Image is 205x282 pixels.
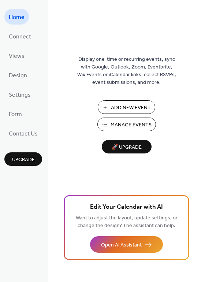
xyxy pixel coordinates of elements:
[76,213,178,231] span: Want to adjust the layout, update settings, or change the design? The assistant can help.
[111,121,152,129] span: Manage Events
[4,9,29,25] a: Home
[4,67,31,83] a: Design
[98,100,155,114] button: Add New Event
[12,156,35,164] span: Upgrade
[111,104,151,112] span: Add New Event
[77,56,176,86] span: Display one-time or recurring events, sync with Google, Outlook, Zoom, Eventbrite, Wix Events or ...
[97,118,156,131] button: Manage Events
[9,31,31,42] span: Connect
[4,48,29,63] a: Views
[4,152,42,166] button: Upgrade
[102,140,152,153] button: 🚀 Upgrade
[9,89,31,101] span: Settings
[4,106,26,122] a: Form
[9,12,25,23] span: Home
[9,70,27,81] span: Design
[9,109,22,120] span: Form
[106,142,147,152] span: 🚀 Upgrade
[9,51,25,62] span: Views
[4,28,36,44] a: Connect
[90,202,163,212] span: Edit Your Calendar with AI
[4,125,42,141] a: Contact Us
[9,128,38,140] span: Contact Us
[4,86,35,102] a: Settings
[101,241,142,249] span: Open AI Assistant
[90,236,163,253] button: Open AI Assistant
